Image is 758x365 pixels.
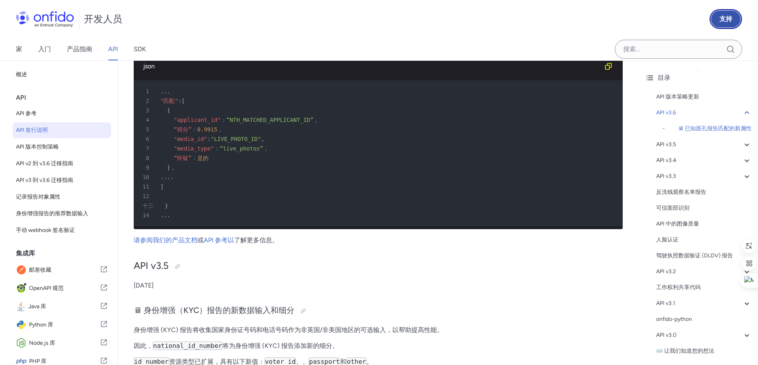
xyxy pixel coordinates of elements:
font: 可信面部识别 [656,205,690,211]
a: IconPostman 系列邮差收藏 [13,261,111,279]
font: Python 库 [29,321,53,328]
font: Node.js 库 [29,340,55,346]
font: [ [181,98,185,104]
font: : [207,136,210,142]
a: 概述 [13,67,111,83]
font: 身份增强 (KYC) 报告将收集国家身份证号码和电话号码作为非英国/非美国地区的可选输入，以帮助提高性能。 [134,326,443,334]
font: 请参阅我们的产品文档 [134,236,197,244]
font: "applicant_id" [174,117,221,123]
font: API 发行说明 [16,127,48,133]
a: 驾驶执照数据验证 (DLDV) 报告 [656,251,752,261]
font: 10 [142,174,149,180]
font: onfido-python [656,316,692,323]
font: API [16,94,26,101]
font: “怀疑” [174,155,192,161]
font: 概述 [16,71,27,78]
a: IconJava 库Java 库 [13,298,111,315]
font: ： [192,155,197,161]
a: API v3.6 [656,108,752,118]
a: API v3.2 [656,267,752,276]
font: .... [160,174,174,180]
font: API v3.4 [656,157,676,164]
img: IconPython 库 [16,319,29,330]
a: API v2 到 v3.6 迁移指南 [13,156,111,172]
button: 复制代码片段按钮 [600,58,616,74]
a: API 中的图像质量 [656,219,752,229]
img: IconJava 库 [16,301,28,312]
font: 手动 webhook 签名验证 [16,227,75,234]
font: "LIVE_PHOTO_ID" [210,136,261,142]
font: "匹配" [160,98,178,104]
font: } [167,164,170,171]
a: 工作权利共享代码 [656,283,752,292]
font: API v3 到 v3.6 迁移指南 [16,177,73,183]
a: API 版本策略更新 [656,92,752,102]
font: ⌨️ 让我们知道您的想法 [656,348,714,354]
font: 记录报告对象属性 [16,193,60,200]
font: 。 [272,236,279,244]
font: 🖥 已知面孔报告匹配的新属性 [678,125,752,132]
font: 身份增强报告的推荐数据输入 [16,210,88,217]
font: ， [314,117,319,123]
font: 邮差收藏 [29,267,51,273]
font: 0.9915 [197,126,218,133]
font: : [178,98,181,104]
font: { [167,107,170,114]
a: IconNode.js 库Node.js 库 [13,334,111,352]
code: national_id_number [153,342,222,350]
input: Onfido 搜索输入字段 [615,40,742,59]
a: 反洗钱观察名单报告 [656,187,752,197]
a: 入门 [38,38,51,60]
font: "media_type" [174,145,214,152]
a: API v3 到 v3.6 迁移指南 [13,172,111,188]
img: IconPostman 系列 [16,265,29,276]
a: API v3.1 [656,299,752,308]
font: 人脸认证 [656,236,678,243]
a: API [108,38,118,60]
a: 身份增强报告的推荐数据输入 [13,206,111,222]
a: API v3.0 [656,330,752,340]
font: ： [214,145,220,152]
font: 驾驶执照数据验证 (DLDV) 报告 [656,252,733,259]
font: ， [217,126,223,133]
font: ， [170,164,176,171]
font: 入门 [38,45,51,53]
font: Java 库 [28,303,46,310]
font: “live_photos” [220,145,263,152]
font: “得分” [174,126,192,133]
font: 3 [146,107,149,114]
font: 了解更多信息 [234,236,272,244]
font: json [143,62,155,70]
font: 11 [142,183,149,190]
font: 14 [142,212,149,218]
a: API 参考 [13,106,111,122]
a: API 发行说明 [13,122,111,138]
a: onfido-python [656,315,752,324]
font: 8 [146,155,149,161]
font: 9 [146,164,149,171]
font: , [261,136,264,142]
font: 1 [146,88,149,95]
font: API v3.3 [656,173,676,180]
a: 家 [16,38,22,60]
font: 5 [146,126,149,133]
a: IconPython 库Python 库 [13,316,111,334]
font: 家 [16,45,22,53]
font: } [165,203,168,209]
font: API v3.5 [656,141,676,148]
font: - [663,125,665,132]
font: 或 [197,236,204,244]
font: “NTH_MATCHED_APPLICANT_ID” [226,117,314,123]
font: 6 [146,136,149,142]
a: IconOpenAPI 规范OpenAPI 规范 [13,280,111,297]
font: API v3.5 [134,260,169,271]
img: IconNode.js 库 [16,338,29,349]
a: 产品指南 [67,38,92,60]
font: API v2 到 v3.6 迁移指南 [16,160,73,167]
font: [DATE] [134,282,154,289]
img: Onfido 标志 [16,11,74,27]
font: ... [160,212,170,218]
a: 可信面部识别 [656,203,752,213]
a: -🖥 已知面孔报告匹配的新属性 [663,124,752,133]
font: API v3.6 [656,109,676,116]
